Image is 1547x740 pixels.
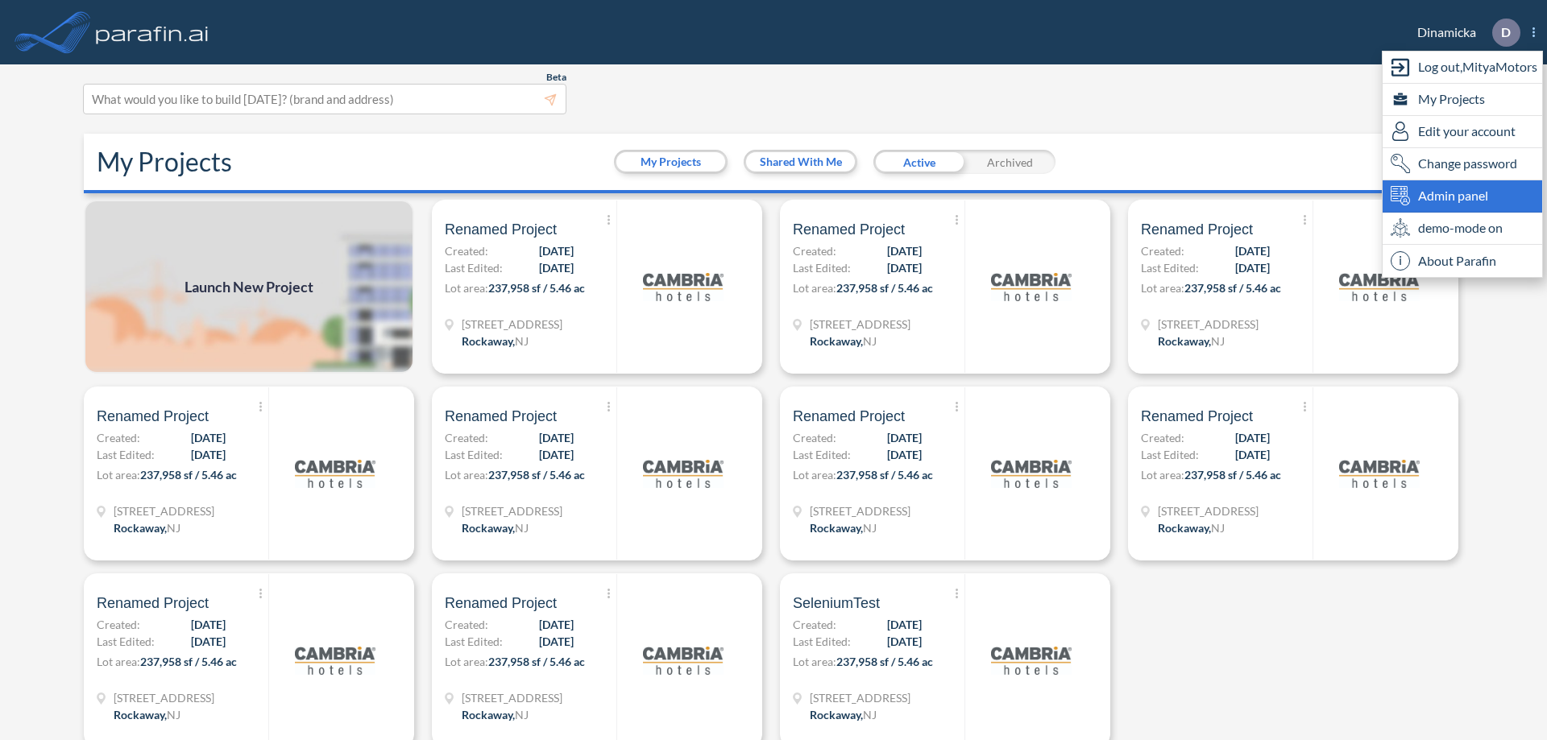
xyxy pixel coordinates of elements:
[1158,334,1211,348] span: Rockaway ,
[445,242,488,259] span: Created:
[810,689,910,706] span: 321 Mt Hope Ave
[97,616,140,633] span: Created:
[445,281,488,295] span: Lot area:
[140,468,237,482] span: 237,958 sf / 5.46 ac
[539,633,574,650] span: [DATE]
[546,71,566,84] span: Beta
[97,407,209,426] span: Renamed Project
[445,407,557,426] span: Renamed Project
[1141,429,1184,446] span: Created:
[991,246,1072,327] img: logo
[887,446,922,463] span: [DATE]
[793,446,851,463] span: Last Edited:
[445,633,503,650] span: Last Edited:
[462,519,529,536] div: Rockaway, NJ
[616,152,725,172] button: My Projects
[991,620,1072,701] img: logo
[793,259,851,276] span: Last Edited:
[1235,242,1270,259] span: [DATE]
[836,655,933,668] span: 237,958 sf / 5.46 ac
[1211,521,1225,535] span: NJ
[445,616,488,633] span: Created:
[810,316,910,333] span: 321 Mt Hope Ave
[810,708,863,721] span: Rockaway ,
[295,620,375,701] img: logo
[793,429,836,446] span: Created:
[964,150,1056,174] div: Archived
[1418,154,1517,173] span: Change password
[445,220,557,239] span: Renamed Project
[1141,220,1253,239] span: Renamed Project
[1235,429,1270,446] span: [DATE]
[1418,218,1503,238] span: demo-mode on
[191,616,226,633] span: [DATE]
[887,616,922,633] span: [DATE]
[887,242,922,259] span: [DATE]
[887,259,922,276] span: [DATE]
[1235,259,1270,276] span: [DATE]
[793,220,905,239] span: Renamed Project
[515,334,529,348] span: NJ
[863,334,877,348] span: NJ
[462,521,515,535] span: Rockaway ,
[1141,446,1199,463] span: Last Edited:
[793,616,836,633] span: Created:
[114,689,214,706] span: 321 Mt Hope Ave
[1158,502,1259,519] span: 321 Mt Hope Ave
[84,200,414,374] a: Launch New Project
[1393,19,1535,47] div: Dinamicka
[1383,84,1542,116] div: My Projects
[1383,180,1542,213] div: Admin panel
[863,708,877,721] span: NJ
[1339,246,1420,327] img: logo
[643,433,724,514] img: logo
[114,519,180,536] div: Rockaway, NJ
[539,616,574,633] span: [DATE]
[1235,446,1270,463] span: [DATE]
[1158,316,1259,333] span: 321 Mt Hope Ave
[1158,333,1225,349] div: Rockaway, NJ
[810,334,863,348] span: Rockaway ,
[863,521,877,535] span: NJ
[445,446,503,463] span: Last Edited:
[445,468,488,482] span: Lot area:
[185,276,313,298] span: Launch New Project
[445,259,503,276] span: Last Edited:
[1391,251,1410,271] span: i
[97,147,232,177] h2: My Projects
[1211,334,1225,348] span: NJ
[793,593,880,613] span: SeleniumTest
[1141,259,1199,276] span: Last Edited:
[462,334,515,348] span: Rockaway ,
[539,429,574,446] span: [DATE]
[1501,25,1511,39] p: D
[191,429,226,446] span: [DATE]
[462,689,562,706] span: 321 Mt Hope Ave
[793,633,851,650] span: Last Edited:
[1383,116,1542,148] div: Edit user
[1141,281,1184,295] span: Lot area:
[836,468,933,482] span: 237,958 sf / 5.46 ac
[793,281,836,295] span: Lot area:
[643,620,724,701] img: logo
[539,259,574,276] span: [DATE]
[114,502,214,519] span: 321 Mt Hope Ave
[810,502,910,519] span: 321 Mt Hope Ave
[462,708,515,721] span: Rockaway ,
[1383,245,1542,277] div: About Parafin
[1339,433,1420,514] img: logo
[1418,122,1516,141] span: Edit your account
[488,468,585,482] span: 237,958 sf / 5.46 ac
[445,655,488,668] span: Lot area:
[887,633,922,650] span: [DATE]
[191,446,226,463] span: [DATE]
[1383,213,1542,245] div: demo-mode on
[1141,468,1184,482] span: Lot area:
[84,200,414,374] img: add
[445,593,557,613] span: Renamed Project
[810,706,877,723] div: Rockaway, NJ
[793,655,836,668] span: Lot area:
[746,152,855,172] button: Shared With Me
[114,521,167,535] span: Rockaway ,
[97,633,155,650] span: Last Edited:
